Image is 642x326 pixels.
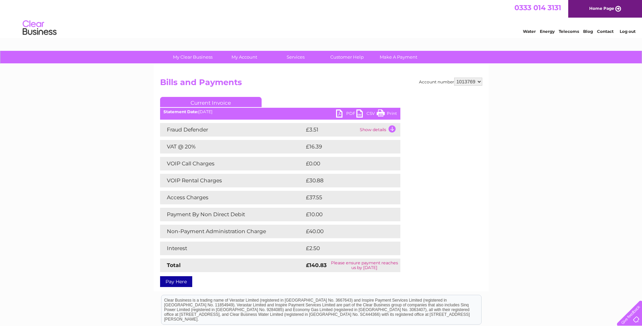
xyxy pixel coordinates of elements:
a: Blog [583,29,593,34]
strong: £140.83 [306,262,327,268]
a: Log out [620,29,636,34]
a: Customer Help [319,51,375,63]
td: Payment By Non Direct Debit [160,208,304,221]
td: VOIP Call Charges [160,157,304,170]
td: Non-Payment Administration Charge [160,225,304,238]
a: 0333 014 3131 [514,3,561,12]
td: £3.51 [304,123,358,137]
td: £2.50 [304,242,384,255]
td: £40.00 [304,225,387,238]
strong: Total [167,262,181,268]
div: [DATE] [160,109,400,114]
div: Account number [419,78,482,86]
td: Please ensure payment reaches us by [DATE] [329,259,400,272]
a: CSV [356,109,377,119]
td: £16.39 [304,140,386,154]
div: Clear Business is a trading name of Verastar Limited (registered in [GEOGRAPHIC_DATA] No. 3667643... [161,4,481,33]
a: Current Invoice [160,97,262,107]
a: My Account [216,51,272,63]
td: £37.55 [304,191,386,204]
a: Water [523,29,536,34]
a: Energy [540,29,555,34]
td: Show details [358,123,400,137]
a: Pay Here [160,276,192,287]
td: VAT @ 20% [160,140,304,154]
a: PDF [336,109,356,119]
td: £0.00 [304,157,385,170]
a: My Clear Business [165,51,221,63]
td: £10.00 [304,208,386,221]
td: Access Charges [160,191,304,204]
a: Telecoms [559,29,579,34]
a: Contact [597,29,614,34]
td: VOIP Rental Charges [160,174,304,187]
td: Fraud Defender [160,123,304,137]
b: Statement Date: [163,109,198,114]
h2: Bills and Payments [160,78,482,90]
td: £30.88 [304,174,387,187]
td: Interest [160,242,304,255]
a: Print [377,109,397,119]
img: logo.png [22,18,57,38]
a: Make A Payment [371,51,426,63]
a: Services [268,51,324,63]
